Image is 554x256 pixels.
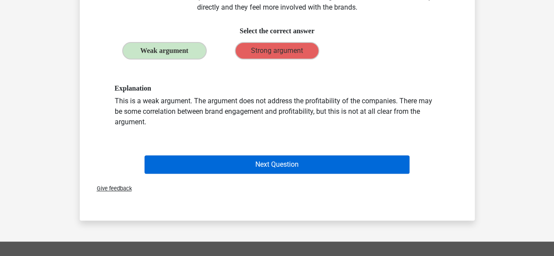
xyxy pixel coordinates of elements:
div: This is a weak argument. The argument does not address the profitability of the companies. There ... [108,84,446,127]
button: Next Question [145,155,409,174]
span: Give feedback [90,185,132,192]
label: Strong argument [235,42,319,60]
h6: Explanation [115,84,440,92]
h6: Select the correct answer [94,20,461,35]
label: Weak argument [122,42,207,60]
